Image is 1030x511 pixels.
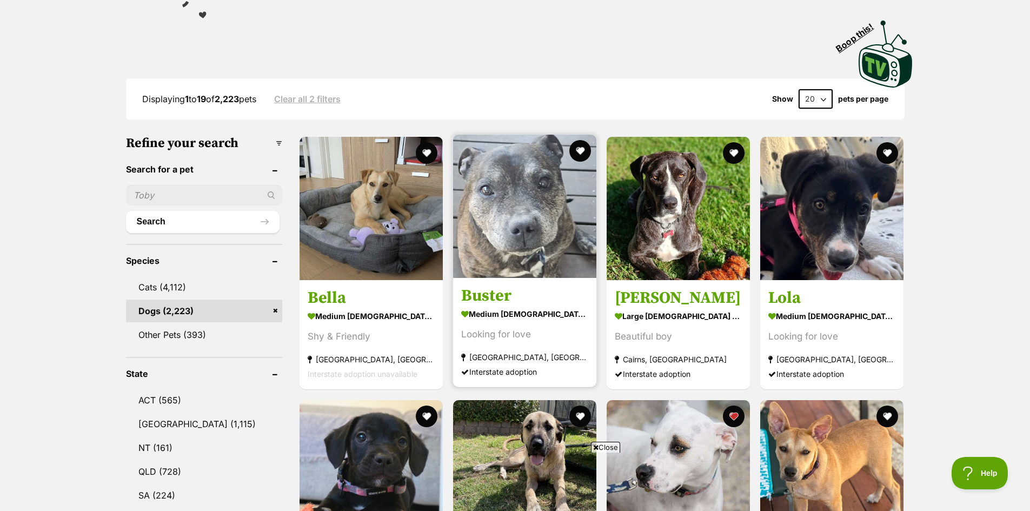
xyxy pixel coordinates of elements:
[461,286,588,307] h3: Buster
[126,276,282,298] a: Cats (4,112)
[126,164,282,174] header: Search for a pet
[126,323,282,346] a: Other Pets (393)
[126,389,282,412] a: ACT (565)
[185,94,189,104] strong: 1
[461,350,588,365] strong: [GEOGRAPHIC_DATA], [GEOGRAPHIC_DATA]
[569,406,591,427] button: favourite
[952,457,1008,489] iframe: Help Scout Beacon - Open
[615,353,742,367] strong: Cairns, [GEOGRAPHIC_DATA]
[126,185,282,205] input: Toby
[760,280,903,390] a: Lola medium [DEMOGRAPHIC_DATA] Dog Looking for love [GEOGRAPHIC_DATA], [GEOGRAPHIC_DATA] Intersta...
[461,365,588,380] div: Interstate adoption
[126,300,282,322] a: Dogs (2,223)
[126,484,282,507] a: SA (224)
[308,370,417,379] span: Interstate adoption unavailable
[615,330,742,344] div: Beautiful boy
[723,142,745,164] button: favourite
[416,142,437,164] button: favourite
[569,140,591,162] button: favourite
[308,330,435,344] div: Shy & Friendly
[768,309,895,324] strong: medium [DEMOGRAPHIC_DATA] Dog
[768,353,895,367] strong: [GEOGRAPHIC_DATA], [GEOGRAPHIC_DATA]
[461,307,588,322] strong: medium [DEMOGRAPHIC_DATA] Dog
[308,288,435,309] h3: Bella
[772,95,793,103] span: Show
[453,135,596,278] img: Buster - Staffordshire Bull Terrier Dog
[300,280,443,390] a: Bella medium [DEMOGRAPHIC_DATA] Dog Shy & Friendly [GEOGRAPHIC_DATA], [GEOGRAPHIC_DATA] Interstat...
[142,94,256,104] span: Displaying to of pets
[197,94,206,104] strong: 19
[308,353,435,367] strong: [GEOGRAPHIC_DATA], [GEOGRAPHIC_DATA]
[768,330,895,344] div: Looking for love
[461,328,588,342] div: Looking for love
[615,367,742,382] div: Interstate adoption
[126,369,282,379] header: State
[416,406,437,427] button: favourite
[308,309,435,324] strong: medium [DEMOGRAPHIC_DATA] Dog
[615,309,742,324] strong: large [DEMOGRAPHIC_DATA] Dog
[274,94,341,104] a: Clear all 2 filters
[126,413,282,435] a: [GEOGRAPHIC_DATA] (1,115)
[126,256,282,266] header: Species
[126,211,280,233] button: Search
[723,406,745,427] button: favourite
[859,21,913,88] img: PetRescue TV logo
[126,436,282,459] a: NT (161)
[126,136,282,151] h3: Refine your search
[768,288,895,309] h3: Lola
[607,137,750,280] img: Hank - Bull Arab Dog
[453,278,596,388] a: Buster medium [DEMOGRAPHIC_DATA] Dog Looking for love [GEOGRAPHIC_DATA], [GEOGRAPHIC_DATA] Inters...
[760,137,903,280] img: Lola - Australian Kelpie Dog
[768,367,895,382] div: Interstate adoption
[591,442,620,453] span: Close
[834,15,883,54] span: Boop this!
[300,137,443,280] img: Bella - Border Collie Dog
[876,142,898,164] button: favourite
[876,406,898,427] button: favourite
[859,11,913,90] a: Boop this!
[838,95,888,103] label: pets per page
[615,288,742,309] h3: [PERSON_NAME]
[126,460,282,483] a: QLD (728)
[607,280,750,390] a: [PERSON_NAME] large [DEMOGRAPHIC_DATA] Dog Beautiful boy Cairns, [GEOGRAPHIC_DATA] Interstate ado...
[253,457,778,506] iframe: Advertisement
[215,94,239,104] strong: 2,223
